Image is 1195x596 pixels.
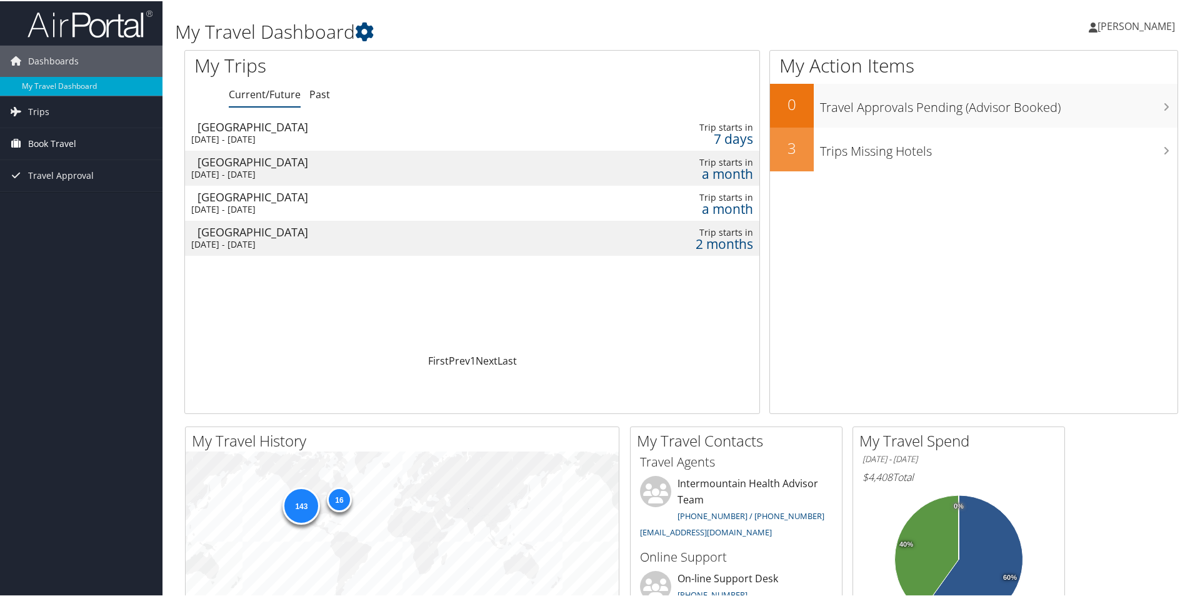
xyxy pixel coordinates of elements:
div: a month [609,202,753,213]
div: Trip starts in [609,156,753,167]
span: Travel Approval [28,159,94,190]
tspan: 60% [1003,573,1017,580]
div: 16 [327,486,352,511]
div: [DATE] - [DATE] [191,133,533,144]
h6: [DATE] - [DATE] [862,452,1055,464]
div: [DATE] - [DATE] [191,168,533,179]
a: [EMAIL_ADDRESS][DOMAIN_NAME] [640,525,772,537]
span: Book Travel [28,127,76,158]
div: Trip starts in [609,121,753,132]
a: [PERSON_NAME] [1089,6,1187,44]
div: [GEOGRAPHIC_DATA] [197,225,539,236]
h3: Online Support [640,547,832,565]
h1: My Trips [194,51,511,78]
h6: Total [862,469,1055,483]
a: 0Travel Approvals Pending (Advisor Booked) [770,83,1177,126]
h1: My Action Items [770,51,1177,78]
tspan: 0% [954,502,964,509]
span: Trips [28,95,49,126]
h3: Travel Approvals Pending (Advisor Booked) [820,91,1177,115]
tspan: 40% [899,540,913,547]
h3: Travel Agents [640,452,832,470]
a: Past [309,86,330,100]
h2: My Travel Contacts [637,429,842,450]
h2: My Travel Spend [859,429,1064,450]
span: $4,408 [862,469,892,483]
h2: My Travel History [192,429,619,450]
span: Dashboards [28,44,79,76]
img: airportal-logo.png [27,8,152,38]
a: 3Trips Missing Hotels [770,126,1177,170]
a: Next [476,353,497,366]
a: Last [497,353,517,366]
a: [PHONE_NUMBER] / [PHONE_NUMBER] [677,509,824,520]
div: [GEOGRAPHIC_DATA] [197,190,539,201]
h3: Trips Missing Hotels [820,135,1177,159]
a: Prev [449,353,470,366]
div: [GEOGRAPHIC_DATA] [197,155,539,166]
div: Trip starts in [609,191,753,202]
div: [GEOGRAPHIC_DATA] [197,120,539,131]
a: First [428,353,449,366]
div: [DATE] - [DATE] [191,238,533,249]
div: 7 days [609,132,753,143]
div: [DATE] - [DATE] [191,203,533,214]
div: a month [609,167,753,178]
a: Current/Future [229,86,301,100]
h1: My Travel Dashboard [175,18,850,44]
div: 143 [282,486,320,523]
div: Trip starts in [609,226,753,237]
a: 1 [470,353,476,366]
div: 2 months [609,237,753,248]
li: Intermountain Health Advisor Team [634,475,839,542]
h2: 3 [770,136,814,158]
span: [PERSON_NAME] [1097,18,1175,32]
h2: 0 [770,93,814,114]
